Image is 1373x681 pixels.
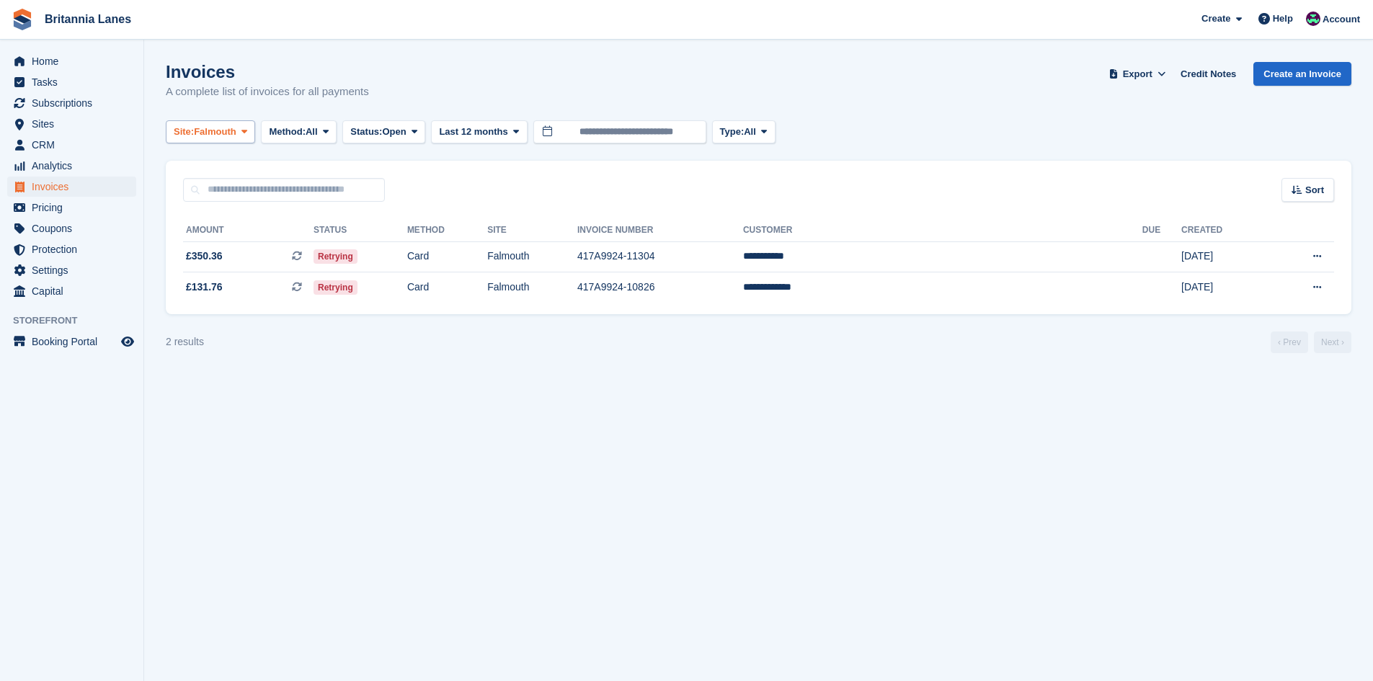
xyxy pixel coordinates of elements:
[269,125,306,139] span: Method:
[32,156,118,176] span: Analytics
[186,249,223,264] span: £350.36
[1268,331,1354,353] nav: Page
[1314,331,1351,353] a: Next
[7,114,136,134] a: menu
[7,51,136,71] a: menu
[407,219,487,242] th: Method
[32,218,118,239] span: Coupons
[407,241,487,272] td: Card
[7,72,136,92] a: menu
[306,125,318,139] span: All
[32,260,118,280] span: Settings
[183,219,314,242] th: Amount
[7,218,136,239] a: menu
[314,249,357,264] span: Retrying
[487,272,577,303] td: Falmouth
[32,239,118,259] span: Protection
[314,280,357,295] span: Retrying
[7,135,136,155] a: menu
[712,120,776,144] button: Type: All
[32,197,118,218] span: Pricing
[1253,62,1351,86] a: Create an Invoice
[32,135,118,155] span: CRM
[186,280,223,295] span: £131.76
[1181,219,1269,242] th: Created
[342,120,425,144] button: Status: Open
[32,281,118,301] span: Capital
[1201,12,1230,26] span: Create
[744,125,756,139] span: All
[32,331,118,352] span: Booking Portal
[743,219,1142,242] th: Customer
[166,62,369,81] h1: Invoices
[194,125,236,139] span: Falmouth
[487,241,577,272] td: Falmouth
[1123,67,1152,81] span: Export
[314,219,407,242] th: Status
[166,120,255,144] button: Site: Falmouth
[487,219,577,242] th: Site
[7,281,136,301] a: menu
[1106,62,1169,86] button: Export
[350,125,382,139] span: Status:
[382,125,406,139] span: Open
[32,51,118,71] span: Home
[119,333,136,350] a: Preview store
[7,197,136,218] a: menu
[1142,219,1181,242] th: Due
[7,177,136,197] a: menu
[7,260,136,280] a: menu
[1323,12,1360,27] span: Account
[577,272,743,303] td: 417A9924-10826
[431,120,527,144] button: Last 12 months
[174,125,194,139] span: Site:
[12,9,33,30] img: stora-icon-8386f47178a22dfd0bd8f6a31ec36ba5ce8667c1dd55bd0f319d3a0aa187defe.svg
[7,93,136,113] a: menu
[32,93,118,113] span: Subscriptions
[577,241,743,272] td: 417A9924-11304
[1181,272,1269,303] td: [DATE]
[7,239,136,259] a: menu
[1305,183,1324,197] span: Sort
[166,84,369,100] p: A complete list of invoices for all payments
[39,7,137,31] a: Britannia Lanes
[261,120,337,144] button: Method: All
[1181,241,1269,272] td: [DATE]
[32,114,118,134] span: Sites
[32,72,118,92] span: Tasks
[7,331,136,352] a: menu
[407,272,487,303] td: Card
[1271,331,1308,353] a: Previous
[1306,12,1320,26] img: Kirsty Miles
[1175,62,1242,86] a: Credit Notes
[7,156,136,176] a: menu
[577,219,743,242] th: Invoice Number
[1273,12,1293,26] span: Help
[32,177,118,197] span: Invoices
[439,125,507,139] span: Last 12 months
[720,125,745,139] span: Type:
[13,313,143,328] span: Storefront
[166,334,204,350] div: 2 results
